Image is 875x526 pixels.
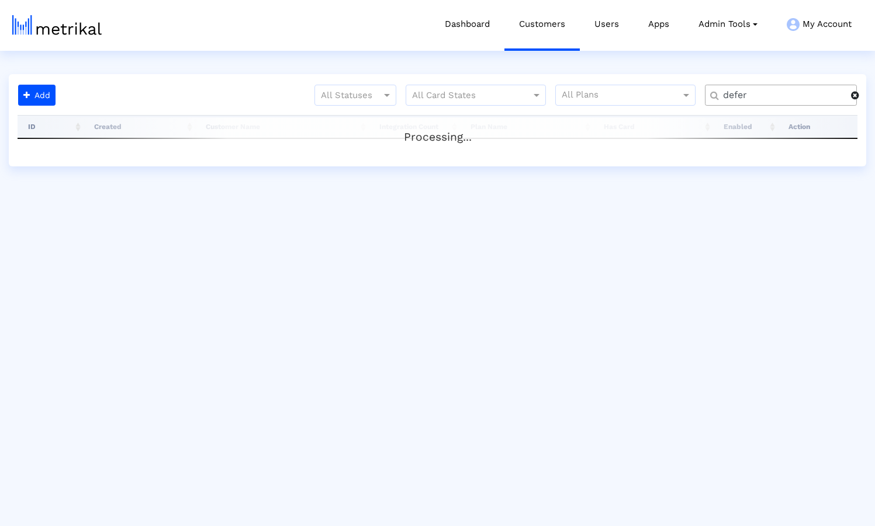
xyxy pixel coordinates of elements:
[593,115,713,138] th: Has Card
[460,115,593,138] th: Plan Name
[412,88,518,103] input: All Card States
[778,115,857,138] th: Action
[84,115,195,138] th: Created
[18,117,857,141] div: Processing...
[715,89,851,102] input: Customer Name
[195,115,369,138] th: Customer Name
[713,115,778,138] th: Enabled
[562,88,683,103] input: All Plans
[18,85,56,106] button: Add
[18,115,84,138] th: ID
[12,15,102,35] img: metrical-logo-light.png
[369,115,460,138] th: Integration Count
[787,18,800,31] img: my-account-menu-icon.png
